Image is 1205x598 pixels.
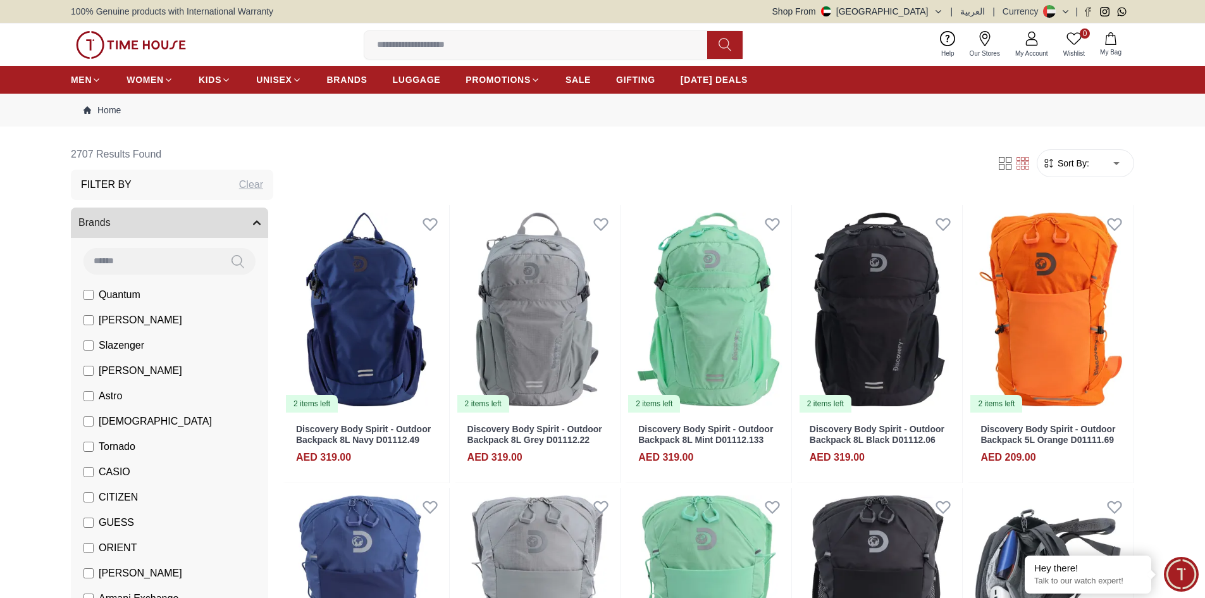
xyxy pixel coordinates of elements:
[99,338,144,353] span: Slazenger
[76,31,186,59] img: ...
[83,543,94,553] input: ORIENT
[83,366,94,376] input: [PERSON_NAME]
[681,73,748,86] span: [DATE] DEALS
[99,389,122,404] span: Astro
[127,73,164,86] span: WOMEN
[393,73,441,86] span: LUGGAGE
[960,5,985,18] button: العربية
[99,464,130,480] span: CASIO
[99,515,134,530] span: GUESS
[466,73,531,86] span: PROMOTIONS
[99,490,138,505] span: CITIZEN
[810,424,944,445] a: Discovery Body Spirit - Outdoor Backpack 8L Black D01112.06
[83,442,94,452] input: Tornado
[467,450,522,465] h4: AED 319.00
[1058,49,1090,58] span: Wishlist
[1003,5,1044,18] div: Currency
[1010,49,1053,58] span: My Account
[772,5,943,18] button: Shop From[GEOGRAPHIC_DATA]
[466,68,540,91] a: PROMOTIONS
[99,287,140,302] span: Quantum
[934,28,962,61] a: Help
[78,215,111,230] span: Brands
[1100,7,1109,16] a: Instagram
[239,177,263,192] div: Clear
[992,5,995,18] span: |
[1056,28,1092,61] a: 0Wishlist
[99,566,182,581] span: [PERSON_NAME]
[626,205,791,414] img: Discovery Body Spirit - Outdoor Backpack 8L Mint D01112.133
[638,450,693,465] h4: AED 319.00
[99,313,182,328] span: [PERSON_NAME]
[83,340,94,351] input: Slazenger
[970,395,1022,413] div: 2 items left
[71,139,273,170] h6: 2707 Results Found
[199,73,221,86] span: KIDS
[962,28,1008,61] a: Our Stores
[1080,28,1090,39] span: 0
[1042,157,1089,170] button: Sort By:
[83,568,94,578] input: [PERSON_NAME]
[83,290,94,300] input: Quantum
[968,205,1134,414] a: Discovery Body Spirit - Outdoor Backpack 5L Orange D01111.692 items left
[199,68,231,91] a: KIDS
[71,73,92,86] span: MEN
[455,205,621,414] img: Discovery Body Spirit - Outdoor Backpack 8L Grey D01112.22
[99,414,212,429] span: [DEMOGRAPHIC_DATA]
[286,395,338,413] div: 2 items left
[800,395,851,413] div: 2 items left
[327,68,368,91] a: BRANDS
[980,450,1035,465] h4: AED 209.00
[1164,557,1199,592] div: Chat Widget
[83,518,94,528] input: GUESS
[638,424,773,445] a: Discovery Body Spirit - Outdoor Backpack 8L Mint D01112.133
[393,68,441,91] a: LUGGAGE
[71,68,101,91] a: MEN
[951,5,953,18] span: |
[283,205,449,414] a: Discovery Body Spirit - Outdoor Backpack 8L Navy D01112.492 items left
[327,73,368,86] span: BRANDS
[256,73,292,86] span: UNISEX
[256,68,301,91] a: UNISEX
[83,416,94,427] input: [DEMOGRAPHIC_DATA]
[616,68,655,91] a: GIFTING
[968,205,1134,414] img: Discovery Body Spirit - Outdoor Backpack 5L Orange D01111.69
[565,68,591,91] a: SALE
[99,363,182,378] span: [PERSON_NAME]
[83,315,94,325] input: [PERSON_NAME]
[628,395,680,413] div: 2 items left
[797,205,963,414] a: Discovery Body Spirit - Outdoor Backpack 8L Black D01112.062 items left
[71,5,273,18] span: 100% Genuine products with International Warranty
[980,424,1115,445] a: Discovery Body Spirit - Outdoor Backpack 5L Orange D01111.69
[1055,157,1089,170] span: Sort By:
[626,205,791,414] a: Discovery Body Spirit - Outdoor Backpack 8L Mint D01112.1332 items left
[296,424,431,445] a: Discovery Body Spirit - Outdoor Backpack 8L Navy D01112.49
[99,439,135,454] span: Tornado
[1117,7,1127,16] a: Whatsapp
[936,49,960,58] span: Help
[83,492,94,502] input: CITIZEN
[127,68,173,91] a: WOMEN
[99,540,137,556] span: ORIENT
[296,450,351,465] h4: AED 319.00
[1075,5,1078,18] span: |
[681,68,748,91] a: [DATE] DEALS
[810,450,865,465] h4: AED 319.00
[797,205,963,414] img: Discovery Body Spirit - Outdoor Backpack 8L Black D01112.06
[616,73,655,86] span: GIFTING
[821,6,831,16] img: United Arab Emirates
[467,424,602,445] a: Discovery Body Spirit - Outdoor Backpack 8L Grey D01112.22
[283,205,449,414] img: Discovery Body Spirit - Outdoor Backpack 8L Navy D01112.49
[83,104,121,116] a: Home
[1095,47,1127,57] span: My Bag
[83,391,94,401] input: Astro
[565,73,591,86] span: SALE
[1083,7,1092,16] a: Facebook
[965,49,1005,58] span: Our Stores
[457,395,509,413] div: 2 items left
[1034,576,1142,587] p: Talk to our watch expert!
[83,467,94,477] input: CASIO
[455,205,621,414] a: Discovery Body Spirit - Outdoor Backpack 8L Grey D01112.222 items left
[81,177,132,192] h3: Filter By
